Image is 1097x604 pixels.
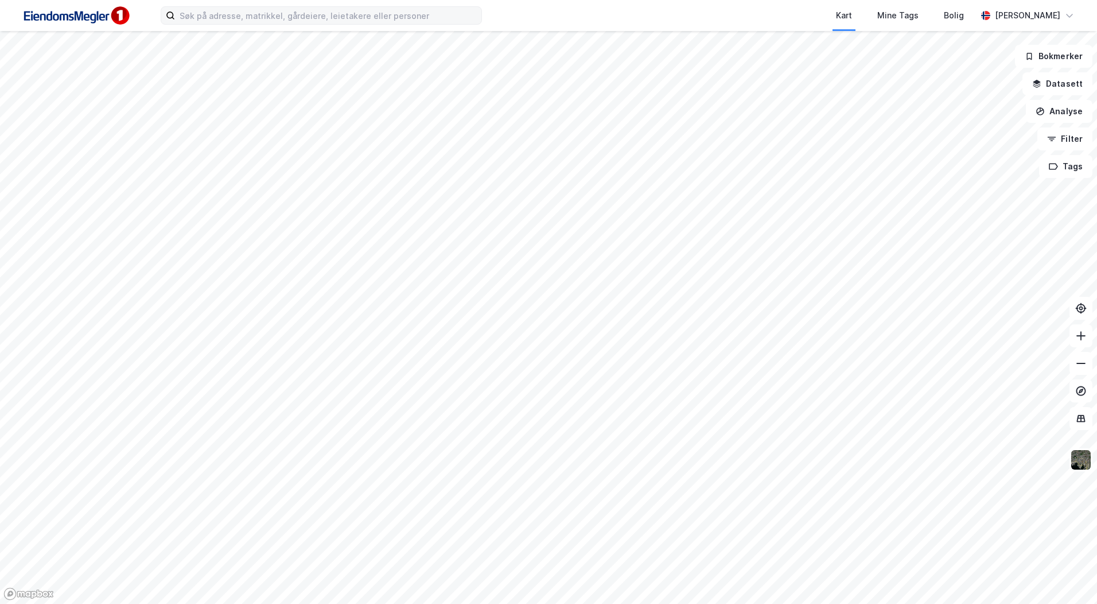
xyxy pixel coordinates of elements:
div: Mine Tags [877,9,919,22]
div: Kontrollprogram for chat [1040,549,1097,604]
div: Kart [836,9,852,22]
div: [PERSON_NAME] [995,9,1060,22]
input: Søk på adresse, matrikkel, gårdeiere, leietakere eller personer [175,7,481,24]
div: Bolig [944,9,964,22]
img: F4PB6Px+NJ5v8B7XTbfpPpyloAAAAASUVORK5CYII= [18,3,133,29]
iframe: Chat Widget [1040,549,1097,604]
